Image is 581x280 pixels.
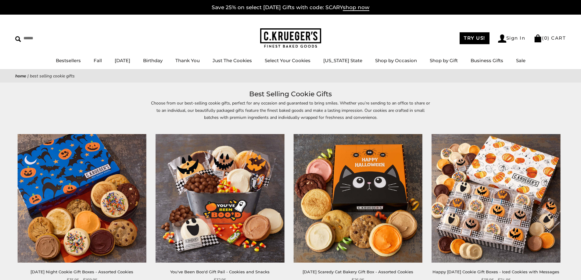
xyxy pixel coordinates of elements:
[213,58,252,63] a: Just The Cookies
[15,73,566,80] nav: breadcrumbs
[30,73,75,79] span: Best Selling Cookie Gifts
[260,28,321,48] img: C.KRUEGER'S
[56,58,81,63] a: Bestsellers
[343,4,369,11] span: shop now
[303,269,413,274] a: [DATE] Scaredy Cat Bakery Gift Box - Assorted Cookies
[498,34,506,43] img: Account
[534,34,542,42] img: Bag
[175,58,200,63] a: Thank You
[115,58,130,63] a: [DATE]
[471,58,503,63] a: Business Gifts
[294,134,422,263] img: Halloween Scaredy Cat Bakery Gift Box - Assorted Cookies
[170,269,270,274] a: You've Been Boo'd Gift Pail - Cookies and Snacks
[544,35,548,41] span: 0
[212,4,369,11] a: Save 25% on select [DATE] Gifts with code: SCARYshop now
[432,134,560,263] img: Happy Halloween Cookie Gift Boxes - Iced Cookies with Messages
[143,58,163,63] a: Birthday
[534,35,566,41] a: (0) CART
[430,58,458,63] a: Shop by Gift
[94,58,102,63] a: Fall
[375,58,417,63] a: Shop by Occasion
[460,32,490,44] a: TRY US!
[24,89,557,100] h1: Best Selling Cookie Gifts
[323,58,362,63] a: [US_STATE] State
[432,269,559,274] a: Happy [DATE] Cookie Gift Boxes - Iced Cookies with Messages
[15,34,88,43] input: Search
[15,73,26,79] a: Home
[156,134,284,263] img: You've Been Boo'd Gift Pail - Cookies and Snacks
[498,34,525,43] a: Sign In
[150,100,431,128] p: Choose from our best-selling cookie gifts, perfect for any occasion and guaranteed to bring smile...
[265,58,310,63] a: Select Your Cookies
[18,134,146,263] img: Halloween Night Cookie Gift Boxes - Assorted Cookies
[516,58,525,63] a: Sale
[30,269,133,274] a: [DATE] Night Cookie Gift Boxes - Assorted Cookies
[27,73,29,79] span: |
[15,36,21,42] img: Search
